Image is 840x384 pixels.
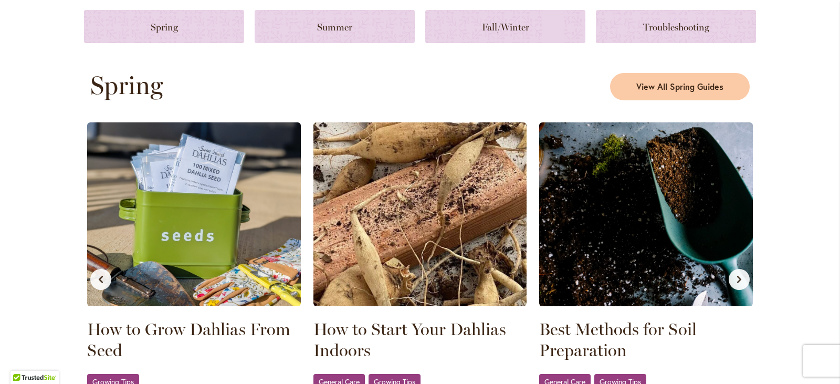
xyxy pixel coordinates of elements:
a: How to Start Your Dahlias Indoors [313,319,527,361]
a: View All Spring Guides [610,73,750,100]
img: Soil in a shovel [539,122,753,306]
img: Seed Packets displayed in a Seed tin [87,122,301,306]
a: How to Grow Dahlias From Seed [87,319,301,361]
a: Best Methods for Soil Preparation [539,319,753,361]
button: Previous slide [90,269,111,290]
h2: Spring [90,70,414,100]
span: View All Spring Guides [636,81,723,93]
button: Next slide [729,269,750,290]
